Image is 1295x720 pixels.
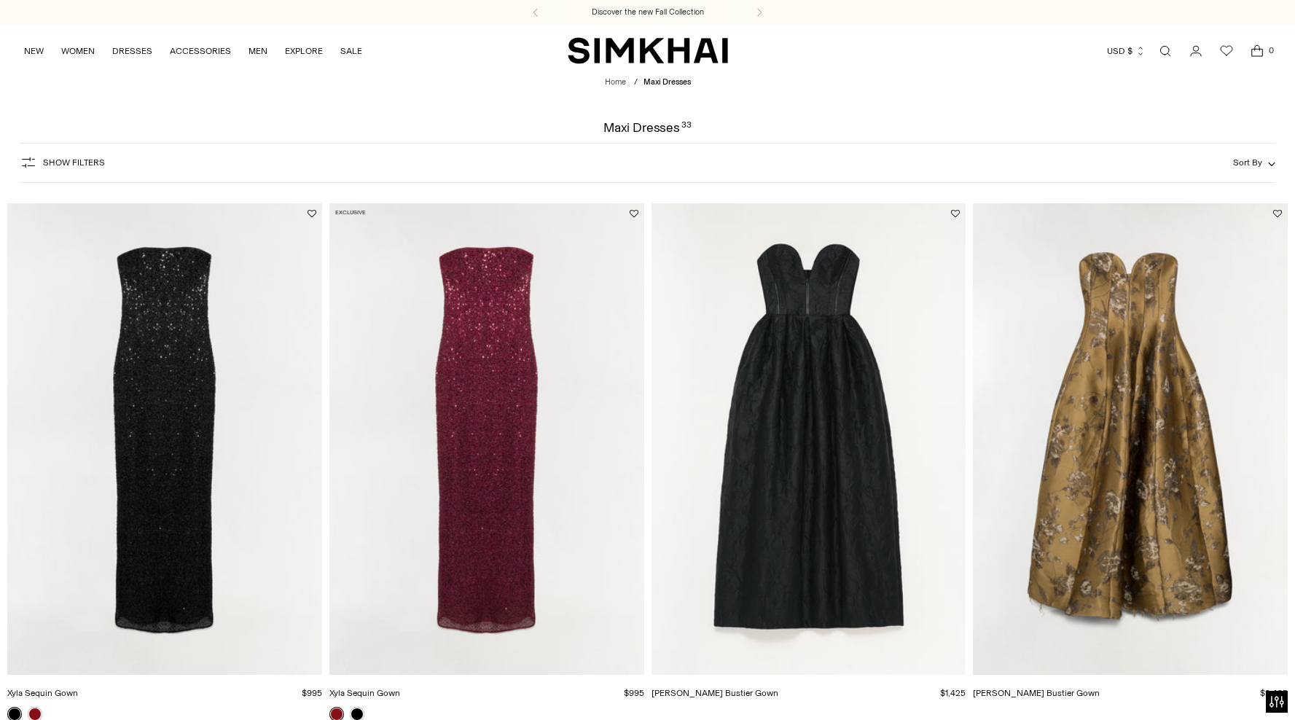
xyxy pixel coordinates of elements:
[1233,154,1275,171] button: Sort By
[170,35,231,67] a: ACCESSORIES
[603,121,692,134] h1: Maxi Dresses
[681,121,692,134] div: 33
[329,688,400,698] a: Xyla Sequin Gown
[1273,209,1282,218] button: Add to Wishlist
[652,688,778,698] a: [PERSON_NAME] Bustier Gown
[112,35,152,67] a: DRESSES
[973,688,1100,698] a: [PERSON_NAME] Bustier Gown
[61,35,95,67] a: WOMEN
[340,35,362,67] a: SALE
[624,688,644,698] span: $995
[1233,157,1262,168] span: Sort By
[1243,36,1272,66] a: Open cart modal
[249,35,267,67] a: MEN
[605,77,626,87] a: Home
[951,209,960,218] button: Add to Wishlist
[634,77,638,89] div: /
[1107,35,1146,67] button: USD $
[285,35,323,67] a: EXPLORE
[973,203,1288,676] a: Elaria Jacquard Bustier Gown
[43,157,105,168] span: Show Filters
[7,203,322,676] a: Xyla Sequin Gown
[308,209,316,218] button: Add to Wishlist
[329,203,644,676] a: Xyla Sequin Gown
[20,151,105,174] button: Show Filters
[7,688,78,698] a: Xyla Sequin Gown
[302,688,322,698] span: $995
[630,209,638,218] button: Add to Wishlist
[24,35,44,67] a: NEW
[1151,36,1180,66] a: Open search modal
[1260,688,1288,698] span: $2,495
[1181,36,1210,66] a: Go to the account page
[652,203,966,676] a: Adeena Jacquard Bustier Gown
[643,77,691,87] span: Maxi Dresses
[605,77,691,89] nav: breadcrumbs
[1212,36,1241,66] a: Wishlist
[1264,44,1278,57] span: 0
[940,688,966,698] span: $1,425
[568,36,728,65] a: SIMKHAI
[592,7,704,18] a: Discover the new Fall Collection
